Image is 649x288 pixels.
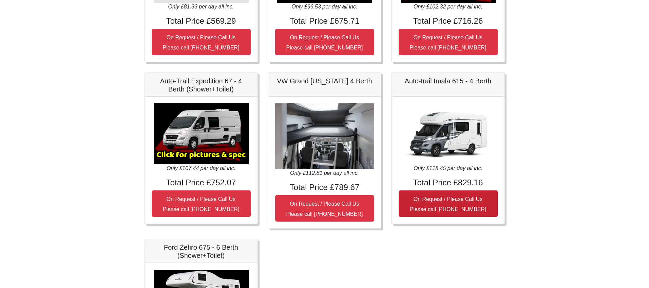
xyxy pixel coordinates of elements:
button: On Request / Please Call UsPlease call [PHONE_NUMBER] [152,190,251,217]
small: On Request / Please Call Us Please call [PHONE_NUMBER] [286,35,363,50]
small: On Request / Please Call Us Please call [PHONE_NUMBER] [410,35,486,50]
button: On Request / Please Call UsPlease call [PHONE_NUMBER] [275,29,374,55]
h4: Total Price £569.29 [152,16,251,26]
h4: Total Price £752.07 [152,178,251,188]
i: Only £112.81 per day all inc. [290,170,359,176]
img: Auto-Trail Expedition 67 - 4 Berth (Shower+Toilet) [154,103,249,164]
small: On Request / Please Call Us Please call [PHONE_NUMBER] [163,196,240,212]
i: Only £102.32 per day all inc. [414,4,482,9]
img: VW Grand California 4 Berth [275,103,374,169]
button: On Request / Please Call UsPlease call [PHONE_NUMBER] [399,190,498,217]
h4: Total Price £675.71 [275,16,374,26]
h5: VW Grand [US_STATE] 4 Berth [275,77,374,85]
i: Only £96.53 per day all inc. [292,4,358,9]
small: On Request / Please Call Us Please call [PHONE_NUMBER] [163,35,240,50]
button: On Request / Please Call UsPlease call [PHONE_NUMBER] [399,29,498,55]
img: Auto-trail Imala 615 - 4 Berth [401,103,496,164]
button: On Request / Please Call UsPlease call [PHONE_NUMBER] [275,195,374,222]
button: On Request / Please Call UsPlease call [PHONE_NUMBER] [152,29,251,55]
h5: Auto-trail Imala 615 - 4 Berth [399,77,498,85]
i: Only £118.45 per day all inc. [414,165,482,171]
h4: Total Price £789.67 [275,183,374,192]
small: On Request / Please Call Us Please call [PHONE_NUMBER] [286,201,363,217]
i: Only £81.33 per day all inc. [168,4,234,9]
i: Only £107.44 per day all inc. [167,165,235,171]
h4: Total Price £829.16 [399,178,498,188]
h5: Ford Zefiro 675 - 6 Berth (Shower+Toilet) [152,243,251,260]
small: On Request / Please Call Us Please call [PHONE_NUMBER] [410,196,486,212]
h4: Total Price £716.26 [399,16,498,26]
h5: Auto-Trail Expedition 67 - 4 Berth (Shower+Toilet) [152,77,251,93]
